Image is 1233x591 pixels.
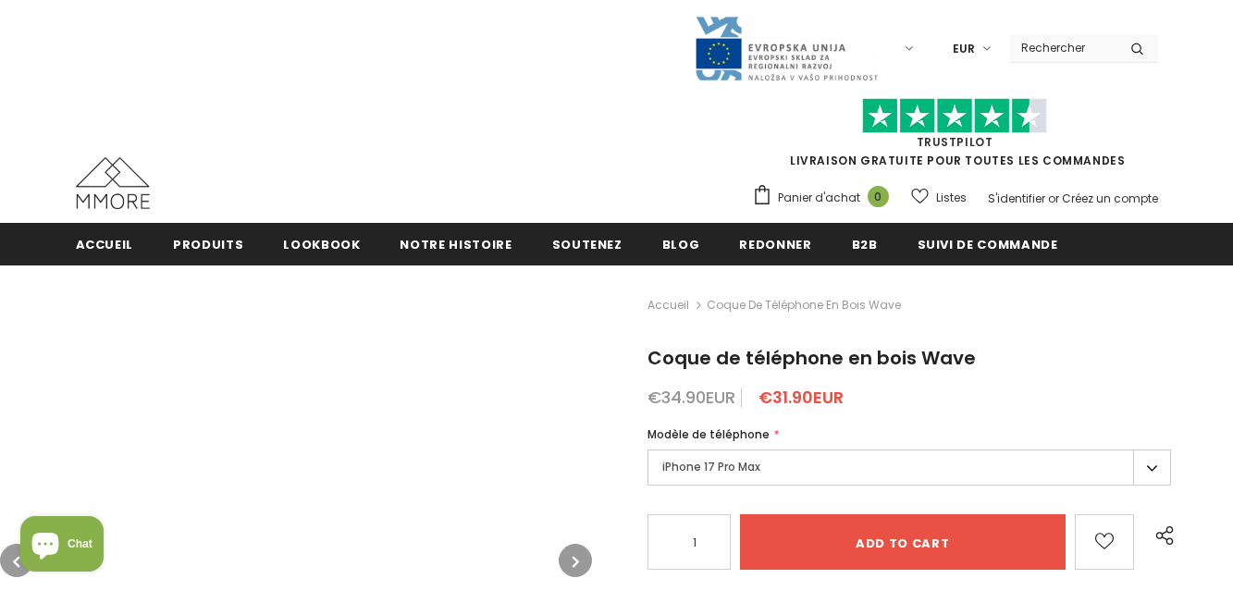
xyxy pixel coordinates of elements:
a: Accueil [647,294,689,316]
input: Search Site [1010,34,1116,61]
span: €34.90EUR [647,386,735,409]
a: Redonner [739,223,811,265]
span: Listes [936,189,967,207]
a: soutenez [552,223,623,265]
label: iPhone 17 Pro Max [647,449,1172,486]
span: Produits [173,236,243,253]
span: 0 [868,186,889,207]
span: €31.90EUR [758,386,844,409]
span: Coque de téléphone en bois Wave [707,294,901,316]
span: Panier d'achat [778,189,860,207]
a: Notre histoire [400,223,512,265]
img: Cas MMORE [76,157,150,209]
span: soutenez [552,236,623,253]
span: LIVRAISON GRATUITE POUR TOUTES LES COMMANDES [752,106,1158,168]
a: Lookbook [283,223,360,265]
span: Notre histoire [400,236,512,253]
span: Redonner [739,236,811,253]
span: EUR [953,40,975,58]
a: S'identifier [988,191,1045,206]
a: TrustPilot [917,134,993,150]
a: B2B [852,223,878,265]
a: Produits [173,223,243,265]
a: Listes [911,181,967,214]
span: Lookbook [283,236,360,253]
span: Blog [662,236,700,253]
img: Faites confiance aux étoiles pilotes [862,98,1047,134]
span: or [1048,191,1059,206]
a: Créez un compte [1062,191,1158,206]
span: Coque de téléphone en bois Wave [647,345,976,371]
span: Modèle de téléphone [647,426,770,442]
input: Add to cart [740,514,1066,570]
a: Suivi de commande [918,223,1058,265]
inbox-online-store-chat: Shopify online store chat [15,516,109,576]
img: Javni Razpis [694,15,879,82]
a: Blog [662,223,700,265]
span: B2B [852,236,878,253]
a: Panier d'achat 0 [752,184,898,212]
span: Accueil [76,236,134,253]
a: Javni Razpis [694,40,879,55]
span: Suivi de commande [918,236,1058,253]
a: Accueil [76,223,134,265]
